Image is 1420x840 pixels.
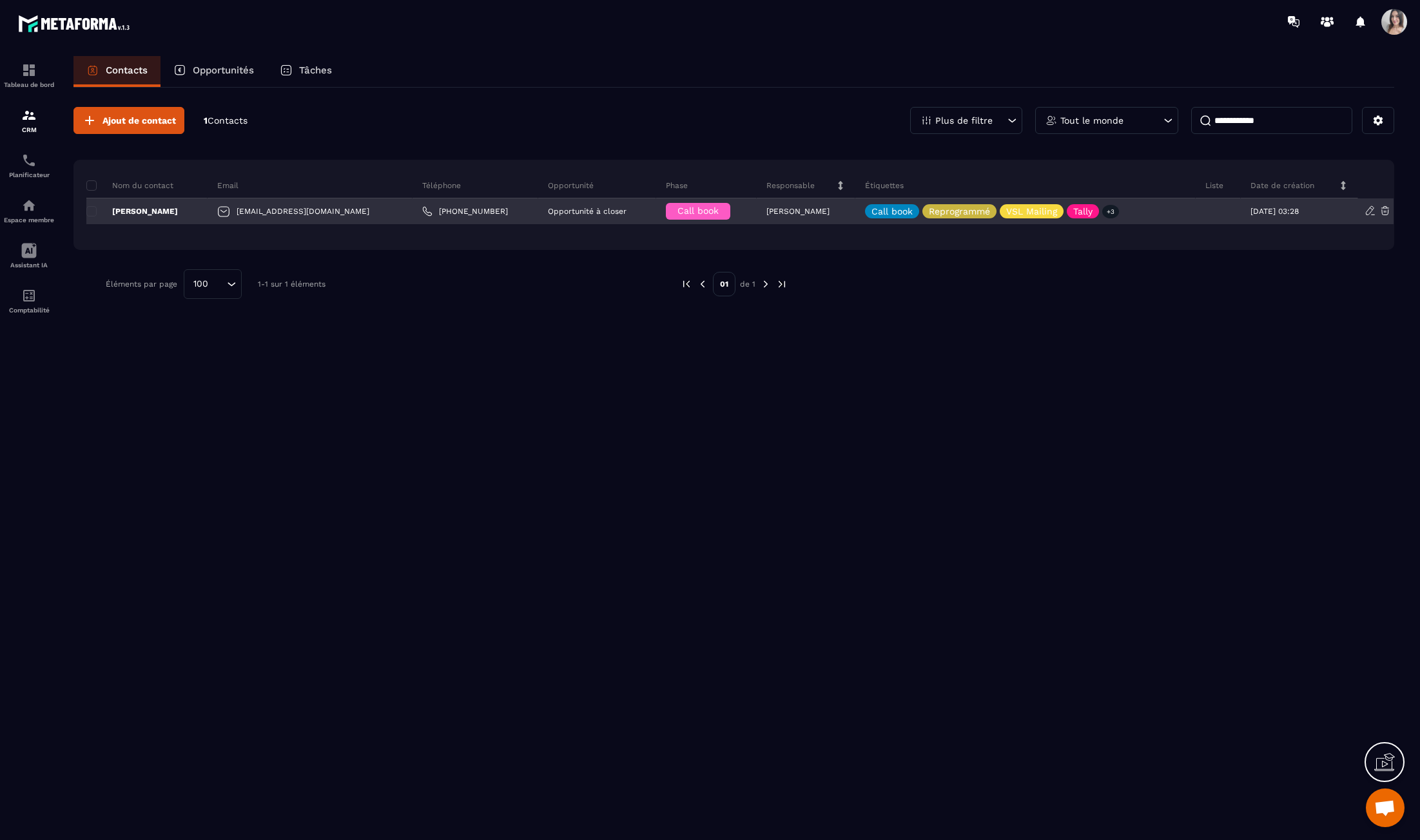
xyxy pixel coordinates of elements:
p: VSL Mailing [1006,207,1057,216]
p: 1-1 sur 1 éléments [258,280,326,289]
a: schedulerschedulerPlanificateur [3,143,55,188]
p: Téléphone [422,180,461,191]
p: Contacts [106,64,148,76]
p: Tout le monde [1060,116,1123,125]
img: formation [21,108,37,123]
img: next [760,278,772,290]
span: Ajout de contact [102,114,176,127]
img: prev [697,278,708,290]
a: formationformationTableau de bord [3,53,55,98]
span: Contacts [208,115,248,126]
p: Tâches [299,64,332,76]
img: accountant [21,288,37,303]
div: Search for option [184,269,242,299]
p: Call book [871,207,913,216]
div: Ouvrir le chat [1366,788,1405,827]
button: Ajout de contact [73,107,184,134]
p: de 1 [740,279,755,289]
a: formationformationCRM [3,98,55,143]
img: scheduler [21,153,37,168]
img: formation [21,62,37,78]
p: [PERSON_NAME] [766,207,830,216]
p: [PERSON_NAME] [86,206,178,216]
p: Opportunité à closer [548,207,627,216]
a: Contacts [73,56,160,87]
p: +3 [1102,205,1119,218]
p: 1 [204,115,248,127]
span: Call book [677,205,719,216]
p: Comptabilité [3,307,55,314]
img: prev [681,278,692,290]
a: Opportunités [160,56,267,87]
p: Email [217,180,238,191]
a: Assistant IA [3,233,55,278]
a: automationsautomationsEspace membre [3,188,55,233]
p: Opportunité [548,180,594,191]
img: next [776,278,788,290]
p: Plus de filtre [935,116,993,125]
a: [PHONE_NUMBER] [422,206,508,216]
p: Étiquettes [865,180,904,191]
p: Date de création [1250,180,1314,191]
a: Tâches [267,56,345,87]
a: accountantaccountantComptabilité [3,278,55,323]
p: Reprogrammé [929,207,990,216]
p: Espace membre [3,216,55,224]
p: Responsable [766,180,815,191]
p: Éléments par page [106,280,177,289]
p: Phase [666,180,688,191]
span: 100 [189,277,213,291]
p: [DATE] 03:28 [1250,207,1299,216]
img: automations [21,198,37,213]
p: Nom du contact [86,180,173,191]
p: Tableau de bord [3,81,55,88]
p: CRM [3,126,55,133]
p: Planificateur [3,171,55,178]
input: Search for option [213,277,224,291]
p: Liste [1205,180,1223,191]
p: Opportunités [193,64,254,76]
p: Assistant IA [3,262,55,269]
img: logo [18,12,134,35]
p: 01 [713,272,735,296]
p: Tally [1073,207,1093,216]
